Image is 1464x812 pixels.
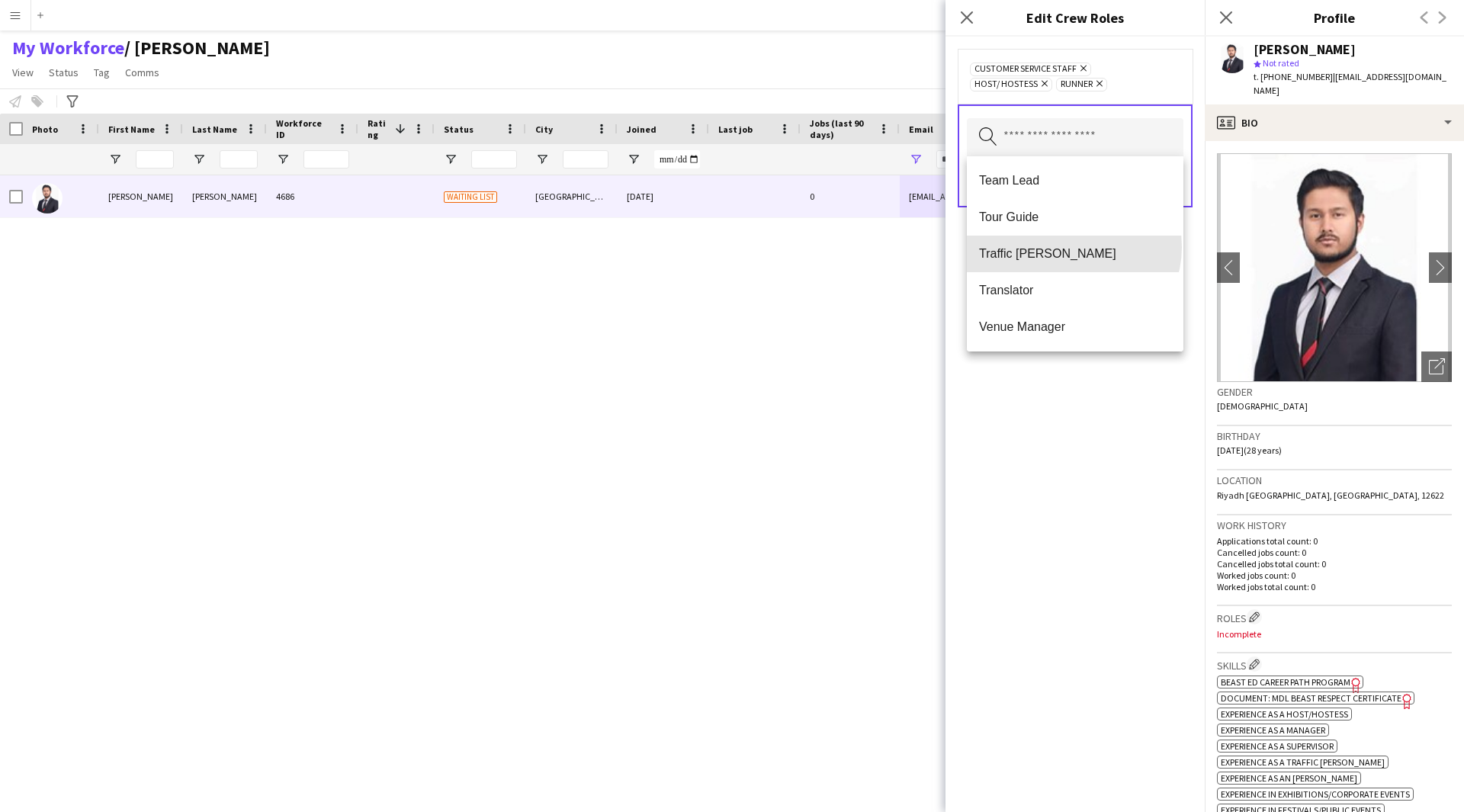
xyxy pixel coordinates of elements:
span: Jobs (last 90 days) [810,117,872,140]
button: Open Filter Menu [108,152,122,166]
input: First Name Filter Input [136,150,174,168]
h3: Location [1217,473,1452,487]
p: Cancelled jobs count: 0 [1217,547,1452,558]
span: View [12,66,34,79]
h3: Birthday [1217,429,1452,443]
span: Last Name [192,124,237,135]
span: First Name [108,124,155,135]
div: [EMAIL_ADDRESS][DOMAIN_NAME] [900,175,1205,217]
h3: Roles [1217,609,1452,625]
span: City [535,124,553,135]
input: Email Filter Input [936,150,1196,168]
h3: Skills [1217,656,1452,672]
a: Status [43,63,85,82]
input: Workforce ID Filter Input [303,150,349,168]
span: Experience as a Traffic [PERSON_NAME] [1221,756,1385,768]
span: Status [444,124,474,135]
span: [DATE] (28 years) [1217,445,1282,456]
span: [DEMOGRAPHIC_DATA] [1217,400,1308,412]
div: [PERSON_NAME] [183,175,267,217]
input: City Filter Input [563,150,608,168]
span: Team Lead [979,173,1171,188]
span: Tag [94,66,110,79]
span: Beast ED Career Path Program [1221,676,1350,688]
div: Open photos pop-in [1421,351,1452,382]
span: Email [909,124,933,135]
button: Open Filter Menu [192,152,206,166]
span: Experience as a Manager [1221,724,1325,736]
span: Rating [368,117,389,140]
span: Tour Guide [979,210,1171,224]
span: Venue Manager [979,319,1171,334]
button: Open Filter Menu [444,152,457,166]
span: Waiting list [444,191,497,203]
span: Photo [32,124,58,135]
div: Bio [1205,104,1464,141]
a: View [6,63,40,82]
p: Incomplete [1217,628,1452,640]
span: Joined [627,124,657,135]
input: Joined Filter Input [654,150,700,168]
button: Open Filter Menu [627,152,640,166]
span: Customer Service Staff [974,63,1077,75]
span: Experience as a Host/Hostess [1221,708,1348,720]
p: Applications total count: 0 [1217,535,1452,547]
div: [DATE] [618,175,709,217]
div: [PERSON_NAME] [99,175,183,217]
h3: Work history [1217,518,1452,532]
span: | [EMAIL_ADDRESS][DOMAIN_NAME] [1254,71,1446,96]
div: 4686 [267,175,358,217]
h3: Edit Crew Roles [945,8,1205,27]
a: My Workforce [12,37,124,59]
span: Last job [718,124,753,135]
input: Status Filter Input [471,150,517,168]
span: Experience as a Supervisor [1221,740,1334,752]
p: Cancelled jobs total count: 0 [1217,558,1452,570]
div: 0 [801,175,900,217]
div: [GEOGRAPHIC_DATA] [526,175,618,217]
input: Last Name Filter Input [220,150,258,168]
span: Musab Alamri [124,37,270,59]
span: Comms [125,66,159,79]
button: Open Filter Menu [276,152,290,166]
app-action-btn: Advanced filters [63,92,82,111]
p: Worked jobs total count: 0 [1217,581,1452,592]
span: Not rated [1263,57,1299,69]
img: Abdullah Muhammed [32,183,63,213]
span: Host/ Hostess [974,79,1038,91]
span: Document: MDL Beast Respect Certificate [1221,692,1401,704]
span: Status [49,66,79,79]
span: Experience as an [PERSON_NAME] [1221,772,1357,784]
img: Crew avatar or photo [1217,153,1452,382]
span: Experience in Exhibitions/Corporate Events [1221,788,1410,800]
span: Traffic [PERSON_NAME] [979,246,1171,261]
button: Open Filter Menu [909,152,923,166]
p: Worked jobs count: 0 [1217,570,1452,581]
a: Tag [88,63,116,82]
button: Open Filter Menu [535,152,549,166]
span: Translator [979,283,1171,297]
h3: Profile [1205,8,1464,27]
span: Runner [1061,79,1093,91]
span: Riyadh [GEOGRAPHIC_DATA], [GEOGRAPHIC_DATA], 12622 [1217,489,1444,501]
div: [PERSON_NAME] [1254,43,1356,56]
h3: Gender [1217,385,1452,399]
span: t. [PHONE_NUMBER] [1254,71,1333,82]
span: Workforce ID [276,117,331,140]
a: Comms [119,63,165,82]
